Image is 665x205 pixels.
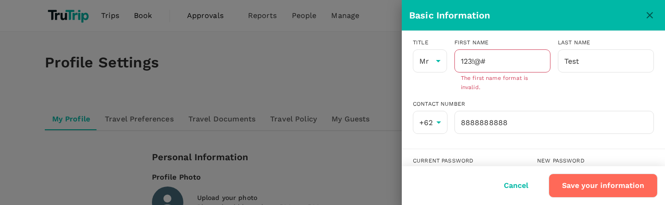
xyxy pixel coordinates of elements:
button: Save your information [549,174,658,198]
div: Contact Number [413,100,654,109]
div: Title [413,38,447,48]
div: Basic Information [409,8,642,23]
div: New password [537,157,654,166]
div: First name [454,38,550,48]
button: Cancel [491,174,541,197]
div: Current password [413,157,530,166]
button: close [642,7,658,23]
span: +62 [419,118,433,127]
div: Last name [558,38,654,48]
div: Mr [413,49,447,72]
div: +62 [413,111,447,134]
p: The first name format is invalid. [461,74,544,92]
